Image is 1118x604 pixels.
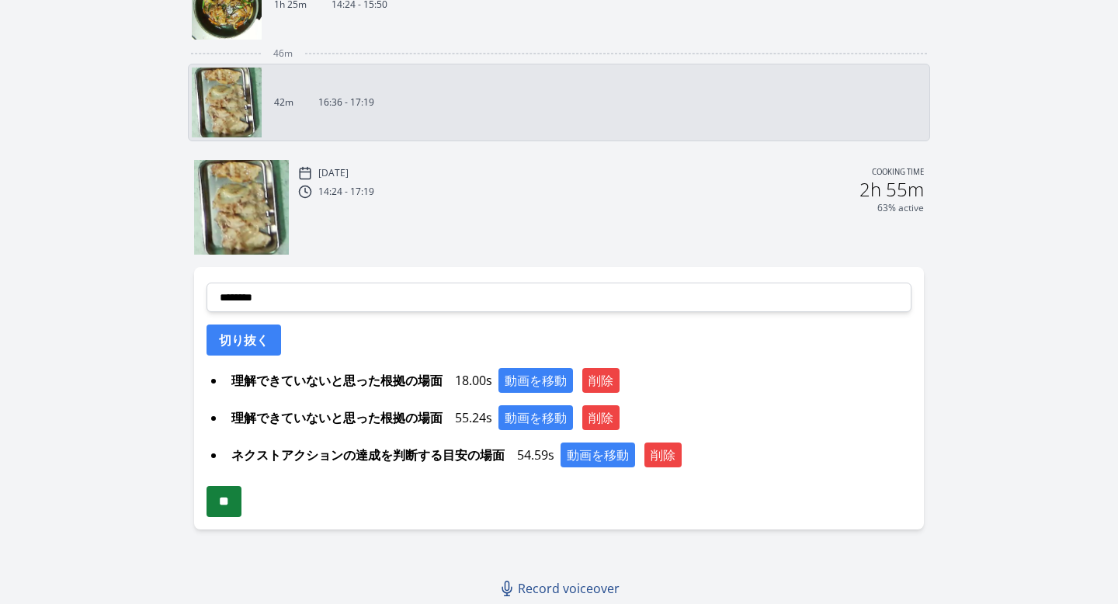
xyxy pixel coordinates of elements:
p: [DATE] [318,167,349,179]
img: 250901073728_thumb.jpeg [194,160,289,255]
span: ネクストアクションの達成を判断する目安の場面 [225,443,511,467]
div: 55.24s [225,405,912,430]
span: 理解できていないと思った根拠の場面 [225,368,449,393]
p: 63% active [877,202,924,214]
button: 削除 [644,443,682,467]
button: 削除 [582,405,620,430]
a: Record voiceover [493,573,629,604]
p: 42m [274,96,293,109]
div: 54.59s [225,443,912,467]
button: 動画を移動 [498,368,573,393]
p: 14:24 - 17:19 [318,186,374,198]
img: 250901073728_thumb.jpeg [192,68,262,137]
p: Cooking time [872,166,924,180]
span: 理解できていないと思った根拠の場面 [225,405,449,430]
button: 動画を移動 [561,443,635,467]
div: 18.00s [225,368,912,393]
h2: 2h 55m [859,180,924,199]
button: 削除 [582,368,620,393]
button: 動画を移動 [498,405,573,430]
p: 16:36 - 17:19 [318,96,374,109]
span: 46m [273,47,293,60]
button: 切り抜く [207,325,281,356]
span: Record voiceover [518,579,620,598]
